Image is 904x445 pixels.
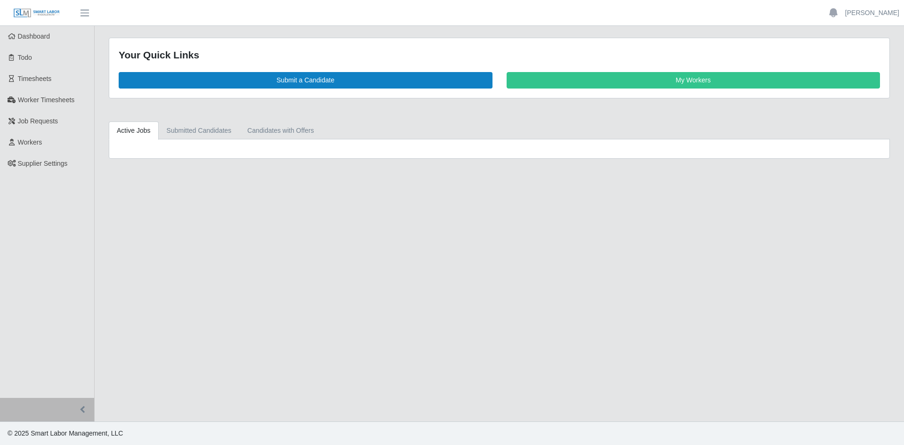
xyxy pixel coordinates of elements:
a: Submitted Candidates [159,121,240,140]
span: Timesheets [18,75,52,82]
div: Your Quick Links [119,48,880,63]
span: Worker Timesheets [18,96,74,104]
img: SLM Logo [13,8,60,18]
a: [PERSON_NAME] [845,8,899,18]
span: © 2025 Smart Labor Management, LLC [8,429,123,437]
span: Dashboard [18,32,50,40]
span: Job Requests [18,117,58,125]
span: Todo [18,54,32,61]
a: My Workers [507,72,880,89]
span: Supplier Settings [18,160,68,167]
a: Candidates with Offers [239,121,322,140]
a: Submit a Candidate [119,72,492,89]
span: Workers [18,138,42,146]
a: Active Jobs [109,121,159,140]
